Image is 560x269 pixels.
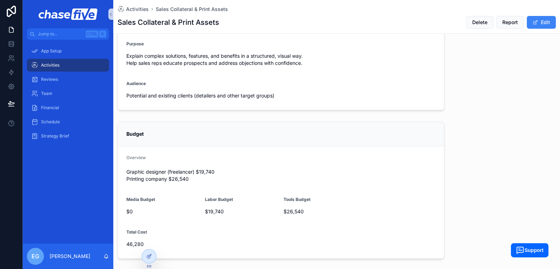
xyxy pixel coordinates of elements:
[156,6,228,13] a: Sales Collateral & Print Assets
[86,30,98,38] span: Ctrl
[126,53,304,66] span: Explain complex solutions, features, and benefits in a structured, visual way. Help sales reps ed...
[41,133,69,139] span: Strategy Brief
[27,87,109,100] a: Team
[32,252,39,260] span: EG
[23,40,113,152] div: scrollable content
[41,48,62,54] span: App Setup
[27,73,109,86] a: Reviews
[524,247,543,253] span: Support
[126,81,146,86] strong: Audience
[41,105,59,111] span: Financial
[27,116,109,128] a: Schedule
[118,17,219,27] h1: Sales Collateral & Print Assets
[27,59,109,72] a: Activities
[100,31,105,37] span: K
[126,208,199,215] span: $0
[205,197,233,202] strong: Labor Budget
[516,246,524,254] img: widget_launcher_white.svg
[126,6,149,13] span: Activities
[27,45,109,57] a: App Setup
[126,197,155,202] strong: Media Budget
[27,28,109,40] button: Jump to...CtrlK
[41,77,58,82] span: Reviews
[39,9,97,20] img: App logo
[466,16,493,29] button: Delete
[126,229,147,235] strong: Total Cost
[472,19,487,26] span: Delete
[38,31,83,37] span: Jump to...
[527,16,556,29] button: Edit
[496,16,524,29] button: Report
[41,91,52,96] span: Team
[118,6,149,13] a: Activities
[50,253,90,260] p: [PERSON_NAME]
[41,119,60,125] span: Schedule
[27,130,109,142] a: Strategy Brief
[27,101,109,114] a: Financial
[126,41,144,47] strong: Purpose
[502,19,518,26] span: Report
[126,131,144,137] strong: Budget
[41,62,59,68] span: Activities
[284,208,356,215] span: $26,540
[284,197,310,202] strong: Tools Budget
[126,155,146,160] span: Overview
[126,168,435,183] span: Graphic designer (freelancer) $19,740 Printing company $26,540
[126,93,274,99] span: Potential and existing clients (detailers and other target groups)
[126,241,278,248] span: 46,280
[205,208,278,215] span: $19,740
